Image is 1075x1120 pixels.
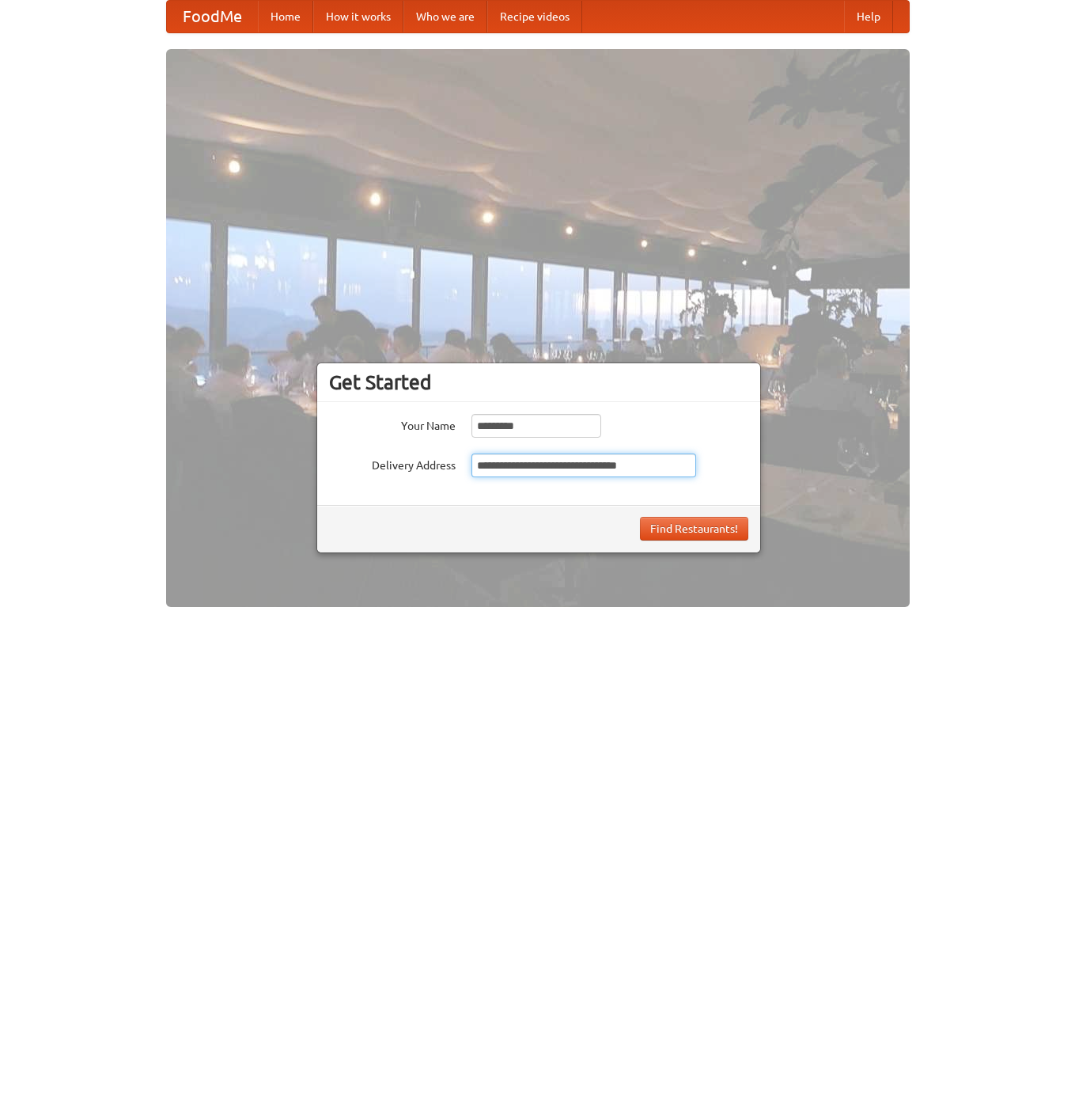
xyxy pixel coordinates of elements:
a: Who we are [403,1,487,32]
button: Find Restaurants! [640,517,748,541]
label: Delivery Address [329,454,456,473]
label: Your Name [329,414,456,434]
a: Recipe videos [487,1,582,32]
a: How it works [313,1,403,32]
a: FoodMe [167,1,258,32]
a: Home [258,1,313,32]
h3: Get Started [329,370,748,394]
a: Help [844,1,893,32]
